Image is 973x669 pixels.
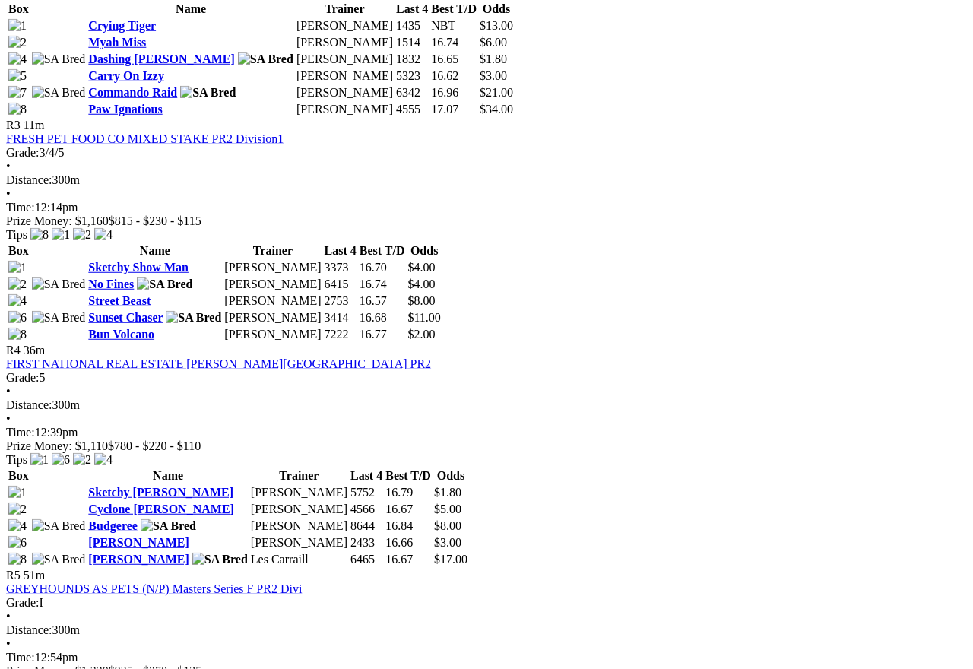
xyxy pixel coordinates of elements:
[6,146,967,160] div: 3/4/5
[480,86,513,99] span: $21.00
[88,69,164,82] a: Carry On Izzy
[73,453,91,467] img: 2
[223,310,322,325] td: [PERSON_NAME]
[385,518,432,534] td: 16.84
[250,535,348,550] td: [PERSON_NAME]
[250,468,348,484] th: Trainer
[8,486,27,499] img: 1
[6,623,967,637] div: 300m
[223,327,322,342] td: [PERSON_NAME]
[395,18,429,33] td: 1435
[430,68,477,84] td: 16.62
[8,19,27,33] img: 1
[52,228,70,242] img: 1
[430,35,477,50] td: 16.74
[350,502,383,517] td: 4566
[6,173,967,187] div: 300m
[323,277,357,292] td: 6415
[88,103,162,116] a: Paw Ignatious
[88,261,189,274] a: Sketchy Show Man
[223,260,322,275] td: [PERSON_NAME]
[87,468,249,484] th: Name
[6,582,302,595] a: GREYHOUNDS AS PETS (N/P) Masters Series F PR2 Divi
[359,327,406,342] td: 16.77
[430,102,477,117] td: 17.07
[87,243,222,258] th: Name
[407,277,435,290] span: $4.00
[433,468,468,484] th: Odds
[434,519,461,532] span: $8.00
[350,468,383,484] th: Last 4
[359,243,406,258] th: Best T/D
[109,214,201,227] span: $815 - $230 - $115
[6,371,967,385] div: 5
[296,68,394,84] td: [PERSON_NAME]
[8,52,27,66] img: 4
[8,69,27,83] img: 5
[6,119,21,132] span: R3
[8,536,27,550] img: 6
[108,439,201,452] span: $780 - $220 - $110
[350,518,383,534] td: 8644
[480,52,507,65] span: $1.80
[88,553,189,566] a: [PERSON_NAME]
[6,228,27,241] span: Tips
[8,36,27,49] img: 2
[434,553,467,566] span: $17.00
[479,2,514,17] th: Odds
[6,357,431,370] a: FIRST NATIONAL REAL ESTATE [PERSON_NAME][GEOGRAPHIC_DATA] PR2
[430,52,477,67] td: 16.65
[32,311,86,325] img: SA Bred
[8,103,27,116] img: 8
[6,344,21,357] span: R4
[88,503,234,515] a: Cyclone [PERSON_NAME]
[6,623,52,636] span: Distance:
[296,102,394,117] td: [PERSON_NAME]
[88,486,233,499] a: Sketchy [PERSON_NAME]
[296,52,394,67] td: [PERSON_NAME]
[8,469,29,482] span: Box
[8,2,29,15] span: Box
[223,243,322,258] th: Trainer
[88,277,134,290] a: No Fines
[141,519,196,533] img: SA Bred
[24,119,45,132] span: 11m
[350,552,383,567] td: 6465
[6,214,967,228] div: Prize Money: $1,160
[88,519,138,532] a: Budgeree
[395,85,429,100] td: 6342
[6,453,27,466] span: Tips
[395,35,429,50] td: 1514
[238,52,293,66] img: SA Bred
[359,293,406,309] td: 16.57
[6,173,52,186] span: Distance:
[296,85,394,100] td: [PERSON_NAME]
[385,468,432,484] th: Best T/D
[6,637,11,650] span: •
[8,244,29,257] span: Box
[480,103,513,116] span: $34.00
[73,228,91,242] img: 2
[296,35,394,50] td: [PERSON_NAME]
[395,102,429,117] td: 4555
[6,439,967,453] div: Prize Money: $1,110
[8,261,27,274] img: 1
[32,277,86,291] img: SA Bred
[350,485,383,500] td: 5752
[323,310,357,325] td: 3414
[88,294,151,307] a: Street Beast
[296,18,394,33] td: [PERSON_NAME]
[407,243,441,258] th: Odds
[180,86,236,100] img: SA Bred
[480,36,507,49] span: $6.00
[166,311,221,325] img: SA Bred
[94,453,113,467] img: 4
[94,228,113,242] img: 4
[8,277,27,291] img: 2
[6,201,35,214] span: Time:
[6,596,967,610] div: I
[250,552,348,567] td: Les Carraill
[30,228,49,242] img: 8
[88,36,146,49] a: Myah Miss
[395,2,429,17] th: Last 4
